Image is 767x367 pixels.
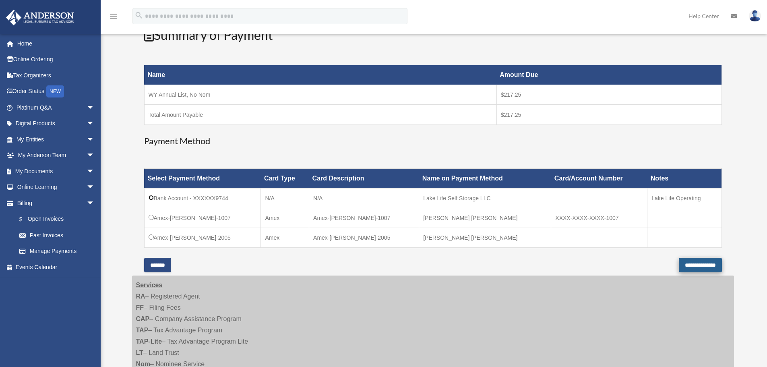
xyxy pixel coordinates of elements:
[144,189,261,208] td: Bank Account - XXXXXX9744
[551,169,647,189] th: Card/Account Number
[87,147,103,164] span: arrow_drop_down
[6,116,107,132] a: Digital Productsarrow_drop_down
[6,147,107,164] a: My Anderson Teamarrow_drop_down
[109,14,118,21] a: menu
[6,163,107,179] a: My Documentsarrow_drop_down
[4,10,76,25] img: Anderson Advisors Platinum Portal
[551,208,647,228] td: XXXX-XXXX-XXXX-1007
[6,179,107,195] a: Online Learningarrow_drop_down
[309,208,419,228] td: Amex-[PERSON_NAME]-1007
[309,189,419,208] td: N/A
[87,163,103,180] span: arrow_drop_down
[11,243,103,259] a: Manage Payments
[144,208,261,228] td: Amex-[PERSON_NAME]-1007
[6,100,107,116] a: Platinum Q&Aarrow_drop_down
[749,10,761,22] img: User Pic
[144,65,496,85] th: Name
[109,11,118,21] i: menu
[144,85,496,105] td: WY Annual List, No Nom
[144,135,722,147] h3: Payment Method
[136,338,162,345] strong: TAP-Lite
[6,67,107,83] a: Tax Organizers
[6,52,107,68] a: Online Ordering
[87,131,103,148] span: arrow_drop_down
[261,189,309,208] td: N/A
[144,228,261,248] td: Amex-[PERSON_NAME]-2005
[144,105,496,125] td: Total Amount Payable
[419,208,551,228] td: [PERSON_NAME] [PERSON_NAME]
[136,304,144,311] strong: FF
[6,195,103,211] a: Billingarrow_drop_down
[87,195,103,211] span: arrow_drop_down
[11,211,99,228] a: $Open Invoices
[11,227,103,243] a: Past Invoices
[134,11,143,20] i: search
[136,315,150,322] strong: CAP
[136,349,143,356] strong: LT
[24,214,28,224] span: $
[419,189,551,208] td: Lake Life Self Storage LLC
[496,65,722,85] th: Amount Due
[87,179,103,196] span: arrow_drop_down
[261,208,309,228] td: Amex
[419,169,551,189] th: Name on Payment Method
[87,100,103,116] span: arrow_drop_down
[647,189,722,208] td: Lake Life Operating
[136,282,163,288] strong: Services
[6,35,107,52] a: Home
[136,293,145,300] strong: RA
[261,228,309,248] td: Amex
[6,83,107,100] a: Order StatusNEW
[309,169,419,189] th: Card Description
[87,116,103,132] span: arrow_drop_down
[144,169,261,189] th: Select Payment Method
[419,228,551,248] td: [PERSON_NAME] [PERSON_NAME]
[6,259,107,275] a: Events Calendar
[496,85,722,105] td: $217.25
[136,327,149,334] strong: TAP
[6,131,107,147] a: My Entitiesarrow_drop_down
[144,26,722,44] h2: Summary of Payment
[309,228,419,248] td: Amex-[PERSON_NAME]-2005
[46,85,64,97] div: NEW
[261,169,309,189] th: Card Type
[647,169,722,189] th: Notes
[496,105,722,125] td: $217.25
